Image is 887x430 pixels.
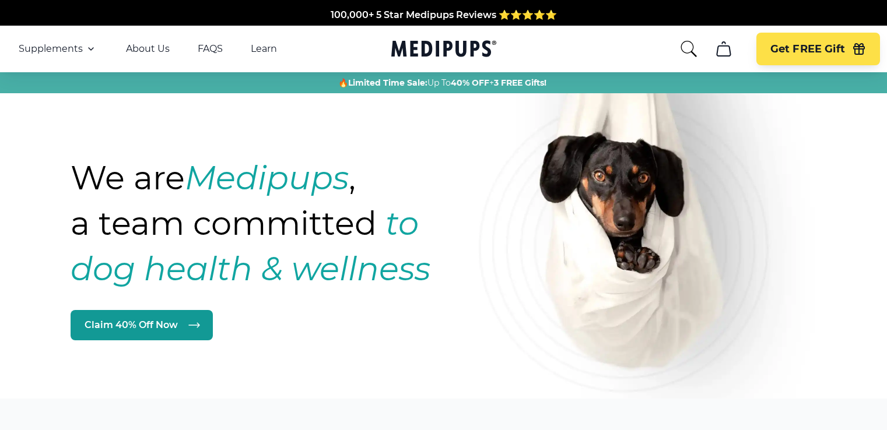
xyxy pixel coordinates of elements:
button: Supplements [19,42,98,56]
button: search [679,40,698,58]
strong: Medipups [185,158,349,198]
a: Claim 40% Off Now [71,310,213,340]
a: FAQS [198,43,223,55]
a: Medipups [391,38,496,62]
span: Made In The [GEOGRAPHIC_DATA] from domestic & globally sourced ingredients [250,10,637,21]
span: Get FREE Gift [770,43,845,56]
a: Learn [251,43,277,55]
button: cart [710,35,738,63]
span: Supplements [19,43,83,55]
a: About Us [126,43,170,55]
button: Get FREE Gift [756,33,880,65]
span: 🔥 Up To + [338,77,546,89]
h1: We are , a team committed [71,155,497,291]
